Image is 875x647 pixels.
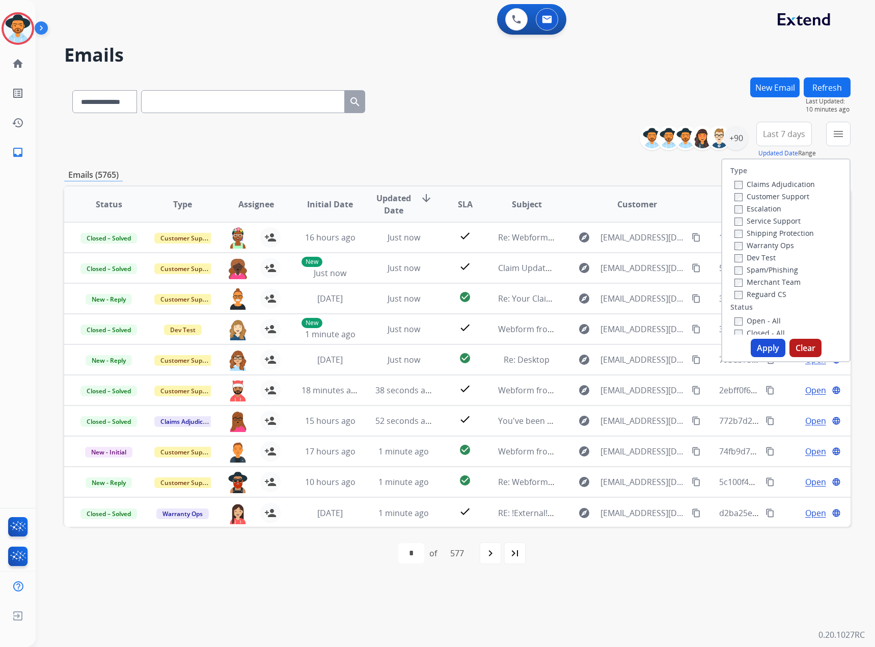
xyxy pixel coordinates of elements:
mat-icon: search [349,96,361,108]
img: agent-avatar [228,227,248,249]
input: Escalation [734,205,743,213]
button: Apply [751,339,785,357]
mat-icon: person_add [264,476,277,488]
span: Webform from [EMAIL_ADDRESS][DOMAIN_NAME] on [DATE] [498,323,729,335]
span: New - Reply [86,294,132,305]
span: Re: Webform from [EMAIL_ADDRESS][DOMAIN_NAME] on [DATE] [498,476,743,488]
span: [EMAIL_ADDRESS][DOMAIN_NAME] [600,384,687,396]
img: agent-avatar [228,319,248,340]
span: Customer Support [154,386,221,396]
span: [EMAIL_ADDRESS][DOMAIN_NAME] [600,323,687,335]
span: 130d5068-f3d4-4079-8246-8fa6f206aef8 [719,232,869,243]
label: Dev Test [734,253,776,262]
input: Open - All [734,317,743,326]
mat-icon: inbox [12,146,24,158]
mat-icon: check [459,321,471,334]
mat-icon: person_add [264,415,277,427]
label: Type [730,166,747,176]
span: Initial Date [307,198,353,210]
span: 10 minutes ago [806,105,851,114]
span: [EMAIL_ADDRESS][DOMAIN_NAME] [600,231,687,244]
label: Spam/Phishing [734,265,798,275]
label: Shipping Protection [734,228,814,238]
label: Status [730,302,753,312]
mat-icon: content_copy [692,477,701,487]
span: You've been assigned a new service order: 47bb3ee9-4200-48ae-a227-f458aab18d33 [498,415,819,426]
span: [EMAIL_ADDRESS][DOMAIN_NAME] [600,292,687,305]
span: Re: Desktop [504,354,550,365]
span: 15 hours ago [305,415,356,426]
h2: Emails [64,45,851,65]
mat-icon: person_add [264,323,277,335]
mat-icon: check [459,413,471,425]
mat-icon: content_copy [692,355,701,364]
mat-icon: check [459,230,471,242]
button: Refresh [804,77,851,97]
input: Spam/Phishing [734,266,743,275]
span: Re: Your Claims with Extend [498,293,605,304]
label: Escalation [734,204,781,213]
p: 0.20.1027RC [818,629,865,641]
span: [DATE] [317,293,343,304]
input: Shipping Protection [734,230,743,238]
span: Claim Update: Parts ordered for repair [498,262,647,274]
mat-icon: check [459,505,471,518]
span: 1 minute ago [378,476,429,488]
span: Customer [617,198,657,210]
span: 1 minute ago [305,329,356,340]
mat-icon: content_copy [692,233,701,242]
span: [DATE] [317,507,343,519]
span: Open [805,384,826,396]
span: Closed – Solved [80,263,137,274]
input: Service Support [734,218,743,226]
span: Customer Support [154,233,221,244]
p: New [302,257,322,267]
span: Range [758,149,816,157]
button: New Email [750,77,800,97]
span: Open [805,415,826,427]
mat-icon: content_copy [692,416,701,425]
span: Customer Support [154,355,221,366]
span: [EMAIL_ADDRESS][DOMAIN_NAME] [600,476,687,488]
mat-icon: explore [578,476,590,488]
span: Just now [314,267,346,279]
mat-icon: navigate_next [484,547,497,559]
span: Customer Support [154,447,221,457]
span: Closed – Solved [80,416,137,427]
mat-icon: explore [578,323,590,335]
span: Just now [388,293,420,304]
div: of [429,547,437,559]
mat-icon: content_copy [765,416,775,425]
mat-icon: explore [578,262,590,274]
span: [EMAIL_ADDRESS][DOMAIN_NAME] [600,445,687,457]
mat-icon: content_copy [765,477,775,487]
mat-icon: explore [578,384,590,396]
span: 3f5182ca-6036-4968-8356-c66595a88066 [719,323,873,335]
span: 18 minutes ago [302,385,361,396]
span: Closed – Solved [80,233,137,244]
span: 3a4d68ba-e8c7-4183-9502-c1b1b628a6fa [719,293,875,304]
mat-icon: content_copy [692,447,701,456]
input: Customer Support [734,193,743,201]
span: 74fb9d7e-1602-4954-becc-470c4b7797e4 [719,446,874,457]
img: agent-avatar [228,349,248,371]
input: Closed - All [734,330,743,338]
span: Webform from [EMAIL_ADDRESS][DOMAIN_NAME] on [DATE] [498,446,729,457]
div: 577 [442,543,472,563]
mat-icon: language [832,477,841,487]
img: agent-avatar [228,288,248,310]
input: Claims Adjudication [734,181,743,189]
span: Type [173,198,192,210]
span: Status [96,198,122,210]
mat-icon: person_add [264,292,277,305]
mat-icon: explore [578,415,590,427]
label: Customer Support [734,192,809,201]
span: 5c100f4e-9920-499b-b24f-e7441adc44c8 [719,476,872,488]
span: 38 seconds ago [375,385,435,396]
mat-icon: explore [578,354,590,366]
span: 2ebff0f6-7dd6-4df8-a193-216bb7c71d63 [719,385,871,396]
span: 1 minute ago [378,446,429,457]
span: 793eb755-53af-4f55-b026-ee9e5ab2fa8a [719,354,871,365]
img: agent-avatar [228,472,248,493]
span: [EMAIL_ADDRESS][DOMAIN_NAME] [600,507,687,519]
